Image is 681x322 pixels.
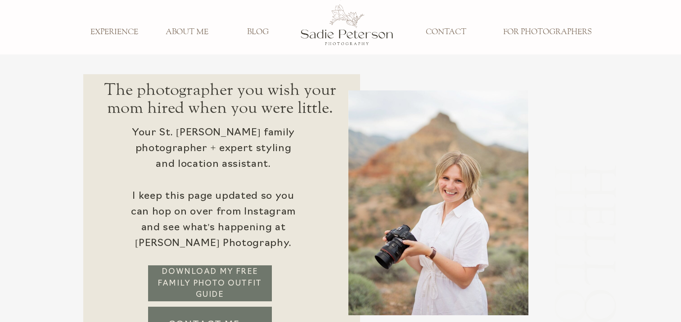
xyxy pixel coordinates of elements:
[128,125,299,258] div: Your St. [PERSON_NAME] family photographer + expert styling and location assistant. I keep this p...
[497,27,598,37] a: FOR PHOTOGRAPHERS
[85,27,144,37] a: EXPERIENCE
[228,27,288,37] a: BLOG
[156,266,264,301] a: DOWNLOAD my FREE FAMILY PHOTO OUTFIT GUIDE
[88,81,352,144] h2: The photographer you wish your mom hired when you were little.
[158,27,217,37] a: ABOUT ME
[416,27,476,37] a: CONTACT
